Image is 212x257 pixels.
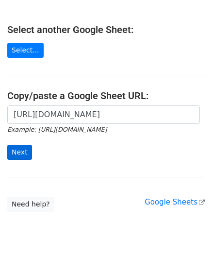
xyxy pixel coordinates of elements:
h4: Copy/paste a Google Sheet URL: [7,90,205,102]
small: Example: [URL][DOMAIN_NAME] [7,126,107,133]
a: Need help? [7,197,54,212]
a: Select... [7,43,44,58]
iframe: Chat Widget [163,210,212,257]
input: Next [7,145,32,160]
h4: Select another Google Sheet: [7,24,205,35]
input: Paste your Google Sheet URL here [7,105,200,124]
a: Google Sheets [145,198,205,206]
